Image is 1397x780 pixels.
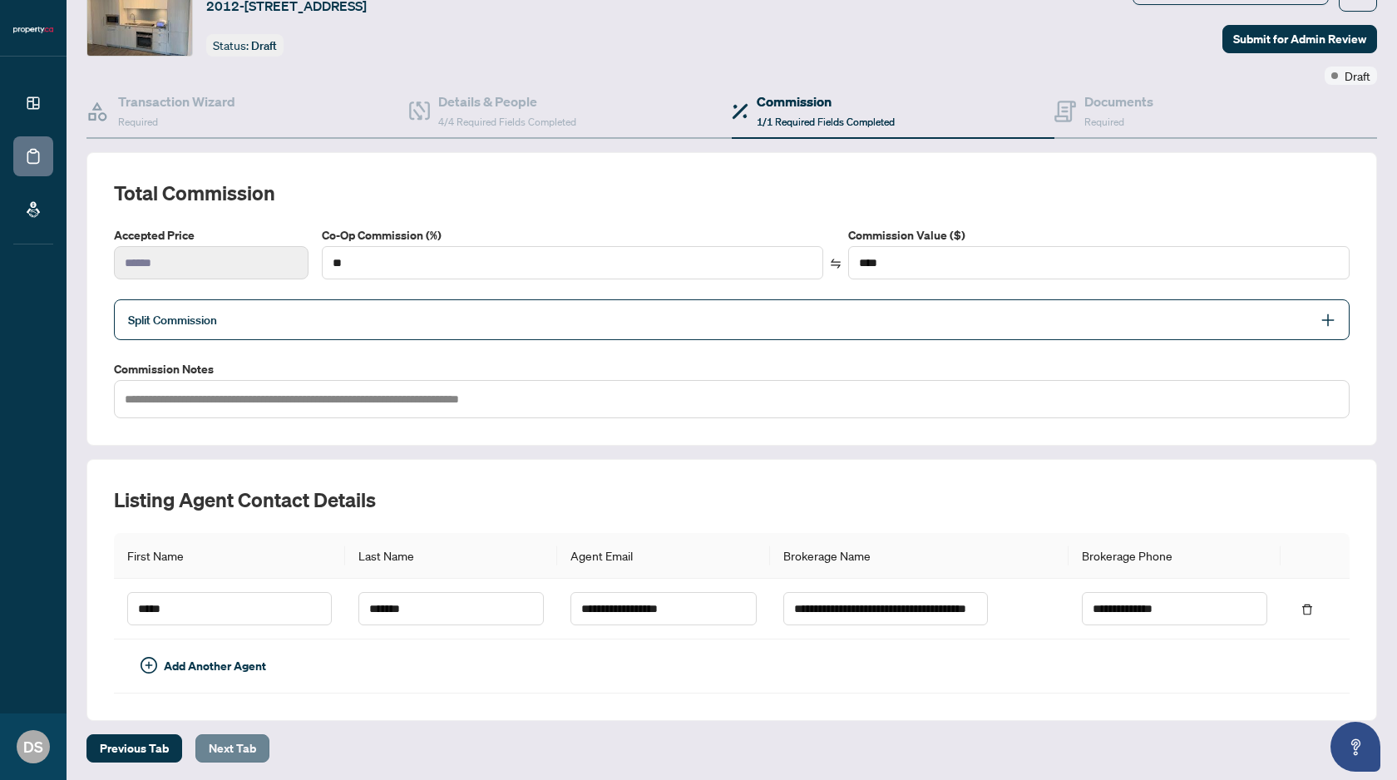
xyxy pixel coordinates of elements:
button: Open asap [1330,722,1380,772]
th: Last Name [345,533,558,579]
h4: Transaction Wizard [118,91,235,111]
span: Draft [1345,67,1370,85]
span: Add Another Agent [164,657,266,675]
span: Submit for Admin Review [1233,26,1366,52]
label: Co-Op Commission (%) [322,226,823,244]
th: First Name [114,533,345,579]
span: 1/1 Required Fields Completed [757,116,895,128]
h4: Details & People [438,91,576,111]
span: Required [118,116,158,128]
h2: Total Commission [114,180,1350,206]
button: Submit for Admin Review [1222,25,1377,53]
button: Add Another Agent [127,653,279,679]
span: plus-circle [141,657,157,674]
th: Brokerage Name [770,533,1069,579]
div: Split Commission [114,299,1350,340]
button: Next Tab [195,734,269,763]
h4: Commission [757,91,895,111]
h4: Documents [1084,91,1153,111]
th: Agent Email [557,533,770,579]
span: DS [23,735,43,758]
label: Commission Value ($) [848,226,1350,244]
span: plus [1320,313,1335,328]
div: Status: [206,34,284,57]
span: Next Tab [209,735,256,762]
span: Required [1084,116,1124,128]
span: 4/4 Required Fields Completed [438,116,576,128]
label: Accepted Price [114,226,309,244]
label: Commission Notes [114,360,1350,378]
img: logo [13,25,53,35]
button: Previous Tab [86,734,182,763]
span: Draft [251,38,277,53]
span: swap [830,258,842,269]
span: Previous Tab [100,735,169,762]
th: Brokerage Phone [1069,533,1281,579]
h2: Listing Agent Contact Details [114,486,1350,513]
span: delete [1301,604,1313,615]
span: Split Commission [128,313,217,328]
